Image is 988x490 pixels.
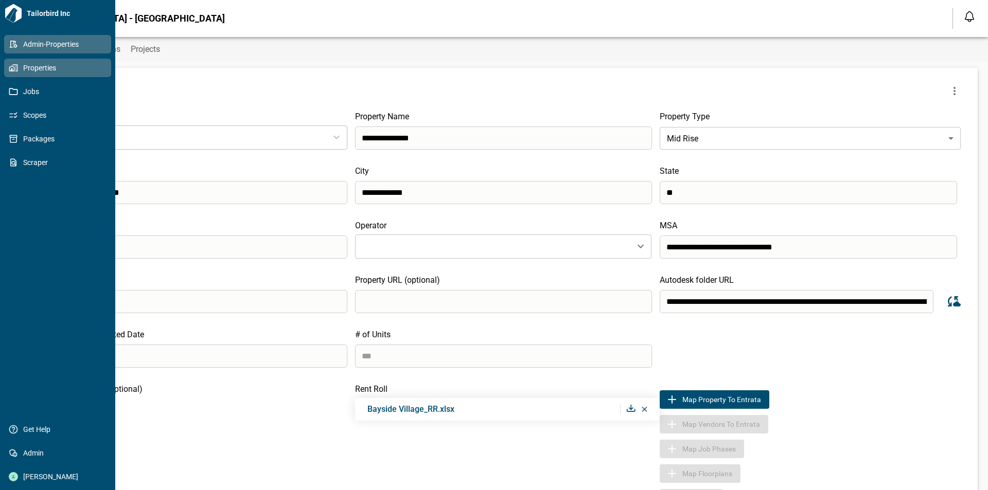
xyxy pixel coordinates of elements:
button: more [944,81,965,101]
input: search [355,290,652,313]
span: Bayside Village_RR.xlsx [367,404,454,414]
span: Scraper [18,157,101,168]
span: Admin [18,448,101,458]
span: [GEOGRAPHIC_DATA] - [GEOGRAPHIC_DATA] [37,13,225,24]
a: Packages [4,130,111,148]
span: Rent Roll [355,384,387,394]
a: Admin [4,444,111,462]
div: base tabs [27,37,988,62]
span: Packages [18,134,101,144]
span: Tailorbird Inc [23,8,111,19]
span: MSA [660,221,677,230]
button: Open [633,239,648,253]
span: Operator [355,221,386,230]
a: Scraper [4,153,111,172]
span: Autodesk folder URL [660,275,734,285]
button: Map to EntrataMap Property to Entrata [660,390,769,409]
a: Scopes [4,106,111,124]
span: # of Units [355,330,391,339]
a: Admin-Properties [4,35,111,53]
a: Properties [4,59,111,77]
input: search [50,344,347,368]
span: Get Help [18,424,101,434]
input: search [660,235,957,259]
div: Mid Rise [660,124,961,153]
input: search [355,126,652,150]
input: search [355,181,652,204]
span: State [660,166,679,176]
span: Properties [18,63,101,73]
span: City [355,166,369,176]
input: search [50,235,347,259]
input: search [660,290,933,313]
a: Jobs [4,82,111,101]
input: search [660,181,957,204]
input: search [50,290,347,313]
button: Sync data from Autodesk [941,289,965,313]
input: search [50,181,347,204]
button: Open notification feed [961,8,978,25]
img: Map to Entrata [666,393,678,406]
span: Admin-Properties [18,39,101,49]
span: Jobs [18,86,101,97]
span: Projects [131,44,160,55]
span: [PERSON_NAME] [18,471,101,482]
span: Property URL (optional) [355,275,440,285]
span: Property Name [355,112,409,121]
span: Scopes [18,110,101,120]
span: Property Type [660,112,710,121]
